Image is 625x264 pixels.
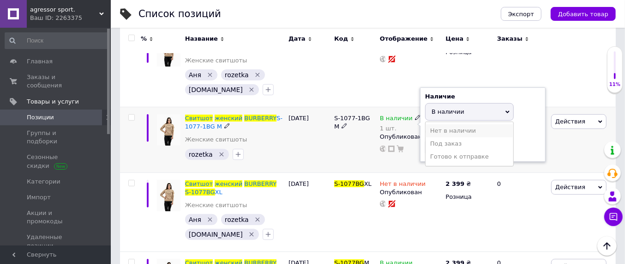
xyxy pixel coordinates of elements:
[286,172,332,252] div: [DATE]
[206,71,214,79] svg: Удалить метку
[27,233,85,250] span: Удаленные позиции
[254,71,261,79] svg: Удалить метку
[189,71,201,79] span: Аня
[189,151,213,158] span: rozetka
[432,108,464,115] span: В наличии
[30,6,99,14] span: agressor sport.
[380,180,426,190] span: Нет в наличии
[189,86,243,93] span: [DOMAIN_NAME]
[185,115,213,122] span: Свитшот
[254,216,261,223] svg: Удалить метку
[380,133,441,141] div: Опубликован
[364,180,372,187] span: XL
[206,216,214,223] svg: Удалить метку
[215,180,242,187] span: женский
[558,11,608,18] span: Добавить товар
[286,28,332,107] div: [DATE]
[508,11,534,18] span: Экспорт
[555,118,585,125] span: Действия
[446,193,489,201] div: Розница
[607,81,622,88] div: 11%
[334,115,370,130] span: S-1077-1BG M
[215,115,242,122] span: женский
[215,189,222,196] span: XL
[185,180,213,187] span: Свитшот
[189,216,201,223] span: Аня
[334,180,364,187] span: S-1077BG
[138,9,221,19] div: Список позиций
[597,236,617,256] button: Наверх
[551,7,616,21] button: Добавить товар
[27,98,79,106] span: Товары и услуги
[380,35,427,43] span: Отображение
[27,209,85,226] span: Акции и промокоды
[157,114,180,146] img: Свитшот женский BURBERRY S-1077-1BG M
[189,231,243,238] span: [DOMAIN_NAME]
[141,35,147,43] span: %
[185,56,247,65] a: Женские свитшоты
[5,32,109,49] input: Поиск
[286,107,332,173] div: [DATE]
[446,180,471,188] div: ₴
[27,153,85,170] span: Сезонные скидки
[27,178,60,186] span: Категории
[497,35,523,43] span: Заказы
[248,86,255,93] svg: Удалить метку
[30,14,111,22] div: Ваш ID: 2263375
[334,35,348,43] span: Код
[225,216,249,223] span: rozetka
[27,129,85,146] span: Группы и подборки
[380,125,421,132] div: 1 шт.
[185,135,247,144] a: Женские свитшоты
[27,57,53,66] span: Главная
[446,180,465,187] b: 2 399
[248,231,255,238] svg: Удалить метку
[185,180,276,196] a: СвитшотженскийBURBERRYS-1077BGXL
[288,35,306,43] span: Дата
[185,201,247,209] a: Женские свитшоты
[604,208,623,226] button: Чат с покупателем
[157,180,180,211] img: Свитшот женский BURBERRY S-1077BG XL
[27,73,85,90] span: Заказы и сообщения
[426,137,513,150] li: Под заказ
[555,184,585,190] span: Действия
[501,7,541,21] button: Экспорт
[244,180,276,187] span: BURBERRY
[492,172,549,252] div: 0
[446,35,464,43] span: Цена
[425,92,541,101] div: Наличие
[426,150,513,163] li: Готово к отправке
[380,115,413,124] span: В наличии
[185,115,282,130] a: СвитшотженскийBURBERRYS-1077-1BG M
[185,35,218,43] span: Название
[218,151,225,158] svg: Удалить метку
[492,28,549,107] div: 0
[380,188,441,196] div: Опубликован
[27,193,51,202] span: Импорт
[244,115,276,122] span: BURBERRY
[185,189,215,196] span: S-1077BG
[225,71,249,79] span: rozetka
[27,113,54,122] span: Позиции
[426,124,513,137] li: Нет в наличии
